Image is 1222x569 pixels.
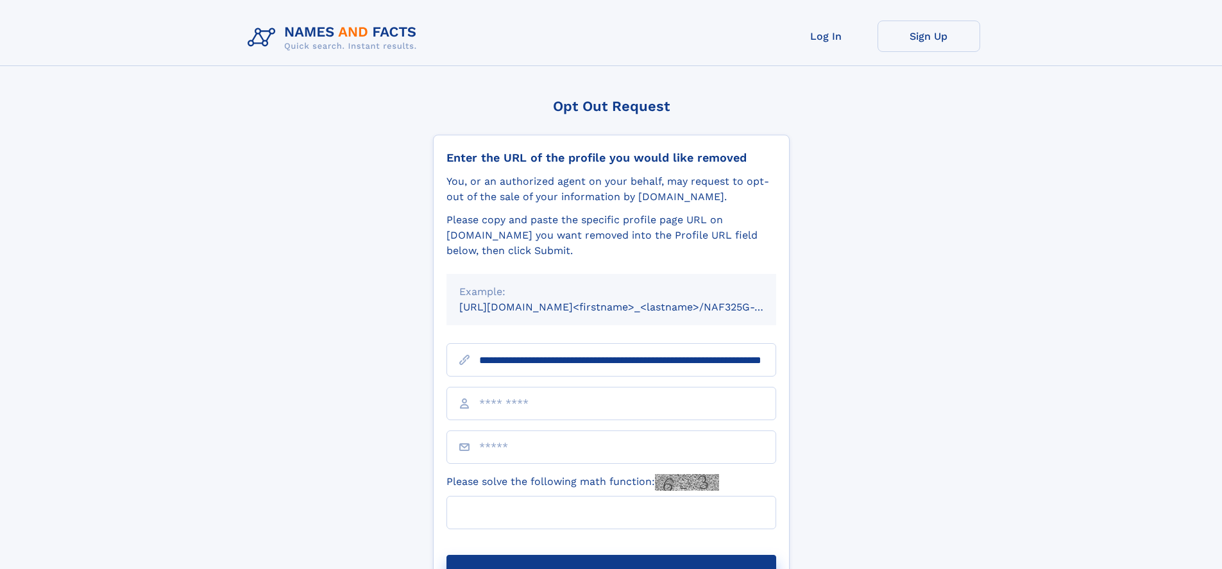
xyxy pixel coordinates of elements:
[459,301,801,313] small: [URL][DOMAIN_NAME]<firstname>_<lastname>/NAF325G-xxxxxxxx
[446,474,719,491] label: Please solve the following math function:
[446,151,776,165] div: Enter the URL of the profile you would like removed
[775,21,878,52] a: Log In
[446,212,776,259] div: Please copy and paste the specific profile page URL on [DOMAIN_NAME] you want removed into the Pr...
[242,21,427,55] img: Logo Names and Facts
[446,174,776,205] div: You, or an authorized agent on your behalf, may request to opt-out of the sale of your informatio...
[459,284,763,300] div: Example:
[433,98,790,114] div: Opt Out Request
[878,21,980,52] a: Sign Up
